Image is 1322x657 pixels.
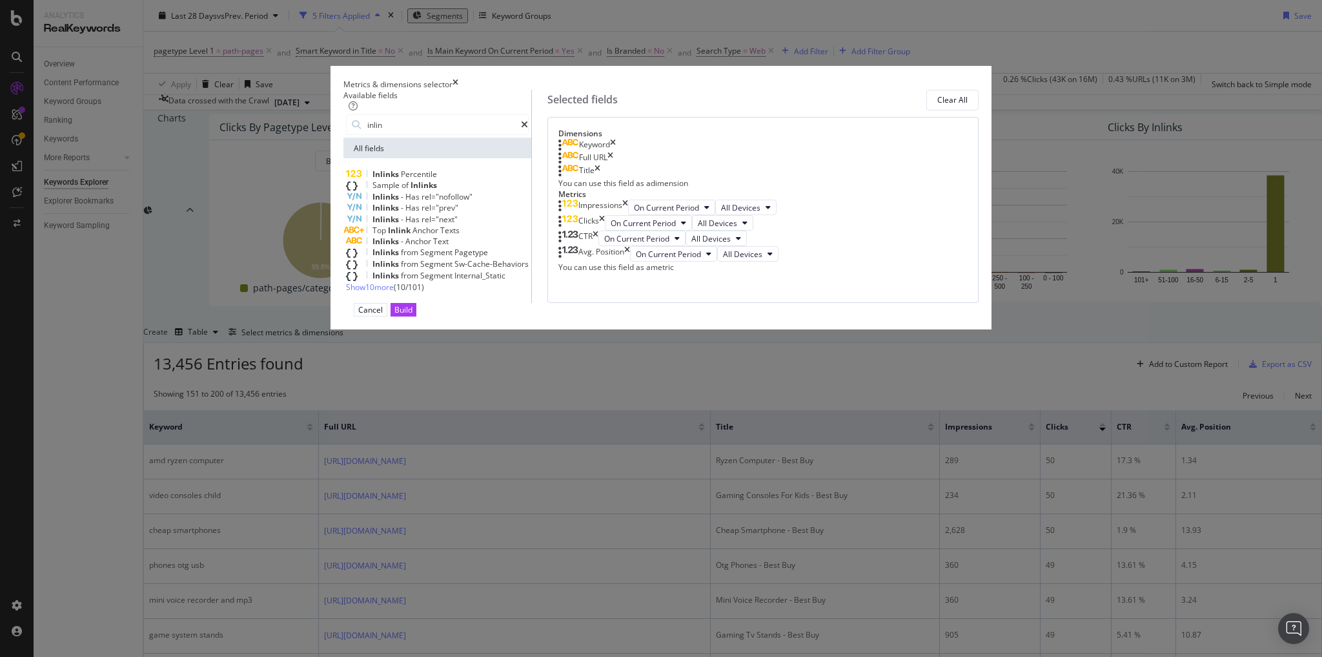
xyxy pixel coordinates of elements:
[405,191,422,202] span: Has
[593,231,598,246] div: times
[346,282,394,293] span: Show 10 more
[401,169,437,180] span: Percentile
[405,214,422,225] span: Has
[433,236,449,247] span: Text
[599,215,605,231] div: times
[422,202,458,213] span: rel="prev"
[692,215,753,231] button: All Devices
[405,236,433,247] span: Anchor
[604,233,669,244] span: On Current Period
[420,258,454,269] span: Segment
[401,202,405,213] span: -
[358,304,383,315] div: Cancel
[634,202,699,213] span: On Current Period
[624,246,630,262] div: times
[579,152,607,165] div: Full URL
[686,231,747,246] button: All Devices
[372,191,401,202] span: Inlinks
[721,202,760,213] span: All Devices
[388,225,412,236] span: Inlink
[343,79,453,90] div: Metrics & dimensions selector
[422,191,473,202] span: rel="nofollow"
[354,303,387,317] button: Cancel
[558,178,968,189] div: You can use this field as a dimension
[558,128,968,139] div: Dimensions
[598,231,686,246] button: On Current Period
[372,225,388,236] span: Top
[343,90,531,101] div: Available fields
[578,246,624,262] div: Avg. Position
[394,304,412,315] div: Build
[343,138,531,158] div: All fields
[401,270,420,281] span: from
[717,246,778,262] button: All Devices
[578,215,599,231] div: Clicks
[401,214,405,225] span: -
[595,165,600,178] div: times
[578,231,593,246] div: CTR
[628,200,715,215] button: On Current Period
[454,247,488,258] span: Pagetype
[372,169,401,180] span: Inlinks
[622,200,628,215] div: times
[401,258,420,269] span: from
[558,152,968,165] div: Full URLtimes
[610,139,616,152] div: times
[330,66,991,330] div: modal
[698,218,737,229] span: All Devices
[547,92,618,107] div: Selected fields
[558,139,968,152] div: Keywordtimes
[422,214,458,225] span: rel="next"
[420,270,454,281] span: Segment
[937,94,968,105] div: Clear All
[372,258,401,269] span: Inlinks
[579,139,610,152] div: Keyword
[372,270,401,281] span: Inlinks
[372,214,401,225] span: Inlinks
[558,215,968,231] div: ClickstimesOn Current PeriodAll Devices
[630,246,717,262] button: On Current Period
[691,233,731,244] span: All Devices
[372,236,401,247] span: Inlinks
[401,191,405,202] span: -
[558,189,968,200] div: Metrics
[558,165,968,178] div: Titletimes
[611,218,676,229] span: On Current Period
[420,247,454,258] span: Segment
[453,79,458,90] div: times
[440,225,460,236] span: Texts
[558,231,968,246] div: CTRtimesOn Current PeriodAll Devices
[372,247,401,258] span: Inlinks
[372,180,402,191] span: Sample
[405,202,422,213] span: Has
[394,282,424,293] span: ( 10 / 101 )
[412,225,440,236] span: Anchor
[411,180,437,191] span: Inlinks
[558,246,968,262] div: Avg. PositiontimesOn Current PeriodAll Devices
[607,152,613,165] div: times
[402,180,411,191] span: of
[1278,613,1309,644] div: Open Intercom Messenger
[454,258,529,269] span: Sw-Cache-Behaviors
[605,215,692,231] button: On Current Period
[579,165,595,178] div: Title
[401,236,405,247] span: -
[391,303,416,317] button: Build
[723,249,762,260] span: All Devices
[401,247,420,258] span: from
[636,249,701,260] span: On Current Period
[558,200,968,215] div: ImpressionstimesOn Current PeriodAll Devices
[366,115,521,134] input: Search by field name
[715,200,777,215] button: All Devices
[558,262,968,273] div: You can use this field as a metric
[454,270,505,281] span: Internal_Static
[578,200,622,215] div: Impressions
[372,202,401,213] span: Inlinks
[926,90,979,110] button: Clear All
